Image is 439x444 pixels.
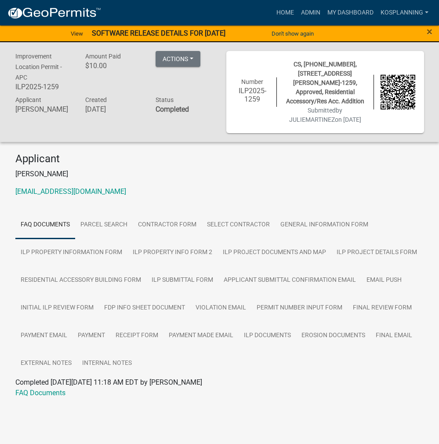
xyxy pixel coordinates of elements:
a: Initial ILP Review Form [15,294,99,322]
span: Status [156,96,174,103]
a: Violation Email [190,294,251,322]
a: Applicant Submittal Confirmation Email [218,266,361,295]
a: ILP Project Documents and Map [218,239,331,267]
a: Email Push [361,266,407,295]
a: ILP Documents [239,322,296,350]
p: [PERSON_NAME] [15,169,424,179]
strong: Completed [156,105,189,113]
span: Completed [DATE][DATE] 11:18 AM EDT by [PERSON_NAME] [15,378,202,386]
h4: Applicant [15,153,424,165]
span: Amount Paid [85,53,121,60]
a: ILP Property Information Form [15,239,127,267]
a: Home [273,4,298,21]
strong: SOFTWARE RELEASE DETAILS FOR [DATE] [92,29,225,37]
span: CS, [PHONE_NUMBER], [STREET_ADDRESS][PERSON_NAME]-1259, Approved, Residential Accessory/Res Acc. ... [286,61,364,105]
h6: $10.00 [85,62,142,70]
a: Select contractor [202,211,275,239]
button: Don't show again [268,26,317,41]
a: Final Email [370,322,417,350]
a: kosplanning [377,4,432,21]
h6: [PERSON_NAME] [15,105,73,113]
span: Number [241,78,263,85]
a: Payment Email [15,322,73,350]
a: ILP Project Details Form [331,239,422,267]
a: Final Review Form [348,294,417,322]
h6: ILP2025-1259 [235,87,270,103]
a: FAQ Documents [15,389,65,397]
a: Payment Made Email [163,322,239,350]
a: External Notes [15,349,77,378]
a: View [67,26,87,41]
button: Actions [156,51,200,67]
span: Applicant [15,96,41,103]
a: ILP Property Info Form 2 [127,239,218,267]
span: Submitted on [DATE] [289,107,361,123]
a: Receipt Form [110,322,163,350]
a: [EMAIL_ADDRESS][DOMAIN_NAME] [15,187,126,196]
a: Contractor Form [133,211,202,239]
span: Improvement Location Permit - APC [15,53,62,81]
a: Payment [73,322,110,350]
a: General Information Form [275,211,374,239]
button: Close [427,26,432,37]
a: Admin [298,4,324,21]
a: Permit Number Input Form [251,294,348,322]
a: Internal Notes [77,349,137,378]
h6: [DATE] [85,105,142,113]
img: QR code [381,75,415,109]
a: Erosion Documents [296,322,370,350]
a: ILP Submittal Form [146,266,218,295]
span: × [427,25,432,38]
a: Parcel search [75,211,133,239]
h6: ILP2025-1259 [15,83,73,91]
a: FAQ Documents [15,211,75,239]
a: Residential Accessory Building Form [15,266,146,295]
a: FDP INFO Sheet Document [99,294,190,322]
span: Created [85,96,107,103]
a: My Dashboard [324,4,377,21]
